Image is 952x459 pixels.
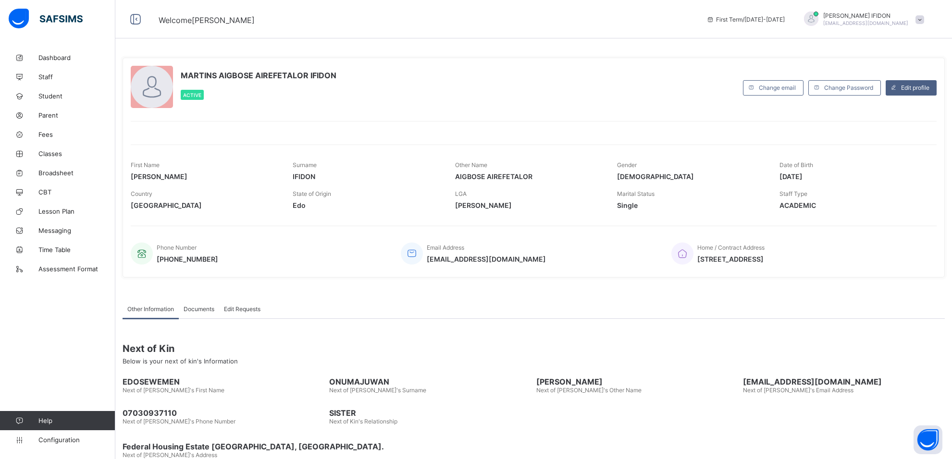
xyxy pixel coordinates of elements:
[824,84,873,91] span: Change Password
[617,172,765,181] span: [DEMOGRAPHIC_DATA]
[38,436,115,444] span: Configuration
[38,54,115,61] span: Dashboard
[38,131,115,138] span: Fees
[131,161,160,169] span: First Name
[536,387,642,394] span: Next of [PERSON_NAME]'s Other Name
[743,387,853,394] span: Next of [PERSON_NAME]'s Email Address
[127,305,174,313] span: Other Information
[293,190,331,197] span: State of Origin
[38,246,115,254] span: Time Table
[455,201,603,209] span: [PERSON_NAME]
[38,417,115,424] span: Help
[183,92,201,98] span: Active
[224,305,260,313] span: Edit Requests
[38,265,115,273] span: Assessment Format
[617,201,765,209] span: Single
[131,172,278,181] span: [PERSON_NAME]
[427,244,464,251] span: Email Address
[697,244,765,251] span: Home / Contract Address
[427,255,546,263] span: [EMAIL_ADDRESS][DOMAIN_NAME]
[123,418,235,425] span: Next of [PERSON_NAME]'s Phone Number
[184,305,214,313] span: Documents
[293,172,440,181] span: IFIDON
[123,442,945,451] span: Federal Housing Estate [GEOGRAPHIC_DATA], [GEOGRAPHIC_DATA].
[38,73,115,81] span: Staff
[293,201,440,209] span: Edo
[38,227,115,234] span: Messaging
[157,255,218,263] span: [PHONE_NUMBER]
[329,408,531,418] span: SISTER
[914,425,942,454] button: Open asap
[779,172,927,181] span: [DATE]
[329,418,397,425] span: Next of Kin's Relationship
[779,161,813,169] span: Date of Birth
[823,20,908,26] span: [EMAIL_ADDRESS][DOMAIN_NAME]
[38,169,115,177] span: Broadsheet
[123,343,945,354] span: Next of Kin
[759,84,796,91] span: Change email
[455,172,603,181] span: AIGBOSE AIREFETALOR
[779,201,927,209] span: ACADEMIC
[293,161,317,169] span: Surname
[123,387,224,394] span: Next of [PERSON_NAME]'s First Name
[38,150,115,157] span: Classes
[617,190,655,197] span: Marital Status
[779,190,807,197] span: Staff Type
[123,357,238,365] span: Below is your next of kin's Information
[131,190,152,197] span: Country
[123,451,217,459] span: Next of [PERSON_NAME]'s Address
[38,92,115,100] span: Student
[329,377,531,387] span: ONUMAJUWAN
[706,16,785,23] span: session/term information
[181,71,336,80] span: MARTINS AIGBOSE AIREFETALOR IFIDON
[38,111,115,119] span: Parent
[159,15,255,25] span: Welcome [PERSON_NAME]
[131,201,278,209] span: [GEOGRAPHIC_DATA]
[743,377,945,387] span: [EMAIL_ADDRESS][DOMAIN_NAME]
[455,161,487,169] span: Other Name
[329,387,426,394] span: Next of [PERSON_NAME]'s Surname
[697,255,765,263] span: [STREET_ADDRESS]
[9,9,83,29] img: safsims
[617,161,637,169] span: Gender
[157,244,197,251] span: Phone Number
[38,188,115,196] span: CBT
[794,12,929,27] div: MARTINSIFIDON
[901,84,929,91] span: Edit profile
[455,190,467,197] span: LGA
[38,207,115,215] span: Lesson Plan
[536,377,738,387] span: [PERSON_NAME]
[823,12,908,19] span: [PERSON_NAME] IFIDON
[123,377,324,387] span: EDOSEWEMEN
[123,408,324,418] span: 07030937110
